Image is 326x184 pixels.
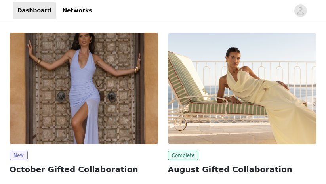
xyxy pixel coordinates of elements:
[10,163,158,175] h2: October Gifted Collaboration
[168,151,199,160] span: Complete
[10,151,28,160] span: New
[10,33,158,144] img: Peppermayo EU
[168,163,317,175] h2: August Gifted Collaboration
[168,33,317,144] img: Peppermayo EU
[297,4,304,17] div: avatar
[13,2,56,19] a: Dashboard
[57,2,97,19] a: Networks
